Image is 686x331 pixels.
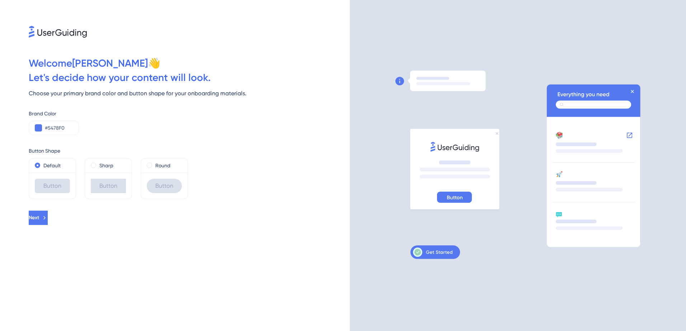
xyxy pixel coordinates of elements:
label: Round [155,161,170,170]
div: Choose your primary brand color and button shape for your onboarding materials. [29,89,350,98]
div: Button [91,179,126,193]
div: Brand Color [29,109,350,118]
label: Default [43,161,61,170]
div: Button [147,179,182,193]
label: Sharp [99,161,113,170]
div: Button [35,179,70,193]
div: Let ' s decide how your content will look. [29,71,350,85]
button: Next [29,211,48,225]
div: Button Shape [29,147,350,155]
span: Next [29,214,39,222]
div: Welcome [PERSON_NAME] 👋 [29,56,350,71]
